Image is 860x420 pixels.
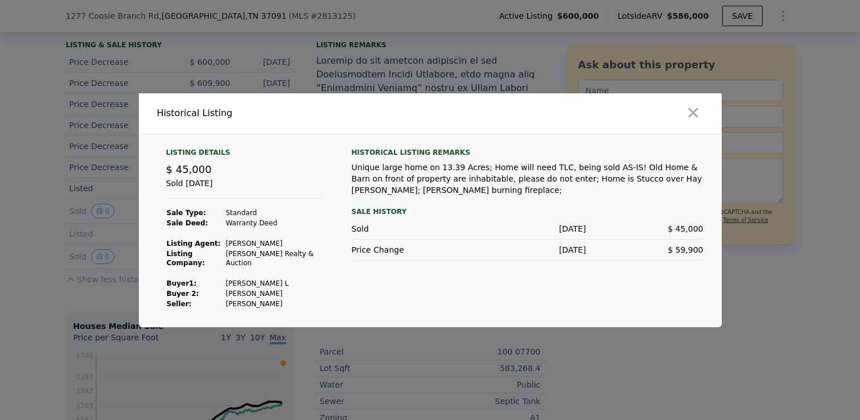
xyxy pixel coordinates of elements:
div: Price Change [352,244,469,256]
td: Warranty Deed [225,218,324,228]
div: Historical Listing remarks [352,148,703,157]
td: [PERSON_NAME] L [225,278,324,289]
strong: Sale Type: [167,209,206,217]
td: [PERSON_NAME] [225,238,324,249]
div: Historical Listing [157,106,426,120]
div: Unique large home on 13.39 Acres; Home will need TLC, being sold AS-IS! Old Home & Barn on front ... [352,162,703,196]
div: Sale History [352,205,703,219]
div: [DATE] [469,244,586,256]
span: $ 45,000 [668,224,703,233]
strong: Buyer 2: [167,290,199,298]
td: [PERSON_NAME] [225,289,324,299]
strong: Buyer 1 : [167,279,197,287]
strong: Seller : [167,300,192,308]
td: [PERSON_NAME] [225,299,324,309]
td: Standard [225,208,324,218]
span: $ 59,900 [668,245,703,254]
td: [PERSON_NAME] Realty & Auction [225,249,324,268]
strong: Listing Company: [167,250,205,267]
div: [DATE] [469,223,586,234]
div: Sold [DATE] [166,178,324,199]
strong: Sale Deed: [167,219,208,227]
div: Listing Details [166,148,324,162]
strong: Listing Agent: [167,240,221,248]
div: Sold [352,223,469,234]
span: $ 45,000 [166,163,212,175]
